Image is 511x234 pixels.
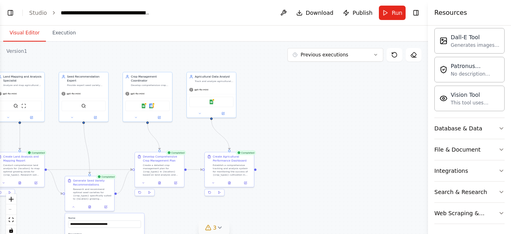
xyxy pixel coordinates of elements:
[65,176,115,212] div: CompletedGenerate Seed Variety RecommendationsResearch and recommend optimal seed varieties for {...
[131,92,145,95] span: gpt-4o-mini
[3,155,42,163] div: Create Land Analysis and Mapping Report
[434,124,482,132] div: Database & Data
[67,92,81,95] span: gpt-4o-mini
[210,120,232,150] g: Edge from 647e0087-fee7-4543-80bf-1d1641ddda60 to bb5e5cd4-5700-4b5e-91fa-cee6990804a0
[293,6,337,20] button: Download
[3,164,42,176] div: Conduct comprehensive land analysis for {location} to map optimal growing zones for {crop_types}....
[3,84,42,87] div: Analyze and map agricultural land in {location} for optimal crop placement. Evaluate soil conditi...
[194,88,208,91] span: gpt-4o-mini
[67,84,106,87] div: Provide expert seed variety recommendations for {crop_types} based on {location} climate, soil co...
[195,80,234,83] div: Track and analyze agricultural data for {crop_types} cultivation in {location}, monitoring perfor...
[73,188,112,200] div: Research and recommend optimal seed varieties for {crop_types} specifically suited to {location} ...
[169,180,182,185] button: Open in side panel
[166,150,186,155] div: Completed
[434,8,467,18] h4: Resources
[353,9,372,17] span: Publish
[306,9,334,17] span: Download
[68,216,141,220] label: Name
[186,72,236,118] div: Agricultural Data AnalystTrack and analyze agricultural data for {crop_types} cultivation in {loc...
[434,160,505,181] button: Integrations
[213,155,252,163] div: Create Agricultural Performance Dashboard
[410,7,422,18] button: Hide right sidebar
[135,152,184,198] div: CompletedDevelop Comprehensive Crop Management PlanCreate a detailed crop management plan for {cr...
[236,150,256,155] div: Completed
[434,209,498,217] div: Web Scraping & Browsing
[451,33,499,41] div: Dall-E Tool
[141,104,146,108] img: Google Sheets
[379,6,406,20] button: Run
[22,104,26,108] img: ScrapeWebsiteTool
[5,7,16,18] button: Show left sidebar
[73,179,112,187] div: Generate Seed Variety Recommendations
[81,104,86,108] img: SerperDevTool
[440,66,448,74] img: PatronusEvalTool
[131,84,170,87] div: Develop comprehensive crop management plans for {crop_types} in {location}, including planting sc...
[440,37,448,45] img: DallETool
[287,48,383,62] button: Previous executions
[451,100,499,106] div: This tool uses OpenAI's Vision API to describe the contents of an image.
[392,9,402,17] span: Run
[18,124,22,150] g: Edge from 6d4e290b-1dbd-4779-b2fd-e47af0cc6fb8 to 4228cdf6-85be-46ca-8b01-9963e9c144b0
[239,180,252,185] button: Open in side panel
[213,164,252,176] div: Establish a comprehensive tracking and analysis system for monitoring the success of {crop_types}...
[221,180,238,185] button: View output
[143,155,182,163] div: Develop Comprehensive Crop Management Plan
[46,25,82,42] button: Execution
[451,71,499,77] div: No description available
[59,72,109,122] div: Seed Recommendation ExpertProvide expert seed variety recommendations for {crop_types} based on {...
[151,180,168,185] button: View output
[187,168,202,172] g: Edge from e8946f57-a3fa-4126-8bdc-a74d4d8a8b75 to bb5e5cd4-5700-4b5e-91fa-cee6990804a0
[96,174,116,179] div: Completed
[14,104,18,108] img: SerperDevTool
[81,204,98,209] button: View output
[6,194,16,204] button: zoom in
[84,115,107,120] button: Open in side panel
[67,75,106,83] div: Seed Recommendation Expert
[195,75,234,79] div: Agricultural Data Analyst
[123,72,172,122] div: Crop Management CoordinatorDevelop comprehensive crop management plans for {crop_types} in {locat...
[47,168,63,196] g: Edge from 4228cdf6-85be-46ca-8b01-9963e9c144b0 to 8e9269e3-00d0-4dbe-acee-92b7f8035529
[99,204,113,209] button: Open in side panel
[29,180,43,185] button: Open in side panel
[29,9,151,17] nav: breadcrumb
[143,164,182,176] div: Create a detailed crop management plan for {crop_types} in {location} based on land analysis and ...
[3,25,46,42] button: Visual Editor
[434,203,505,224] button: Web Scraping & Browsing
[131,75,170,83] div: Crop Management Coordinator
[3,75,42,83] div: Land Mapping and Analysis Specialist
[47,168,133,172] g: Edge from 4228cdf6-85be-46ca-8b01-9963e9c144b0 to e8946f57-a3fa-4126-8bdc-a74d4d8a8b75
[149,104,154,108] img: Google Calendar
[3,92,17,95] span: gpt-4o-mini
[148,115,171,120] button: Open in side panel
[434,139,505,160] button: File & Document
[6,48,27,54] div: Version 1
[26,150,46,155] div: Completed
[301,52,348,58] span: Previous executions
[209,100,214,104] img: Google Sheets
[434,188,487,196] div: Search & Research
[11,180,28,185] button: View output
[20,115,43,120] button: Open in side panel
[6,215,16,225] button: fit view
[213,224,217,232] span: 3
[434,146,481,154] div: File & Document
[117,168,133,196] g: Edge from 8e9269e3-00d0-4dbe-acee-92b7f8035529 to e8946f57-a3fa-4126-8bdc-a74d4d8a8b75
[434,182,505,202] button: Search & Research
[451,62,499,70] div: Patronus Evaluation Tool
[29,10,47,16] a: Studio
[340,6,376,20] button: Publish
[434,167,468,175] div: Integrations
[434,118,505,139] button: Database & Data
[212,111,235,116] button: Open in side panel
[451,91,499,99] div: Vision Tool
[204,152,254,198] div: CompletedCreate Agricultural Performance DashboardEstablish a comprehensive tracking and analysis...
[146,124,162,150] g: Edge from 54a8d79c-a403-4308-a84b-9a84a94a2705 to e8946f57-a3fa-4126-8bdc-a74d4d8a8b75
[451,42,499,48] div: Generates images using OpenAI's Dall-E model.
[82,120,92,174] g: Edge from 78255084-4492-457d-b081-6a0ecec10cf6 to 8e9269e3-00d0-4dbe-acee-92b7f8035529
[440,94,448,102] img: VisionTool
